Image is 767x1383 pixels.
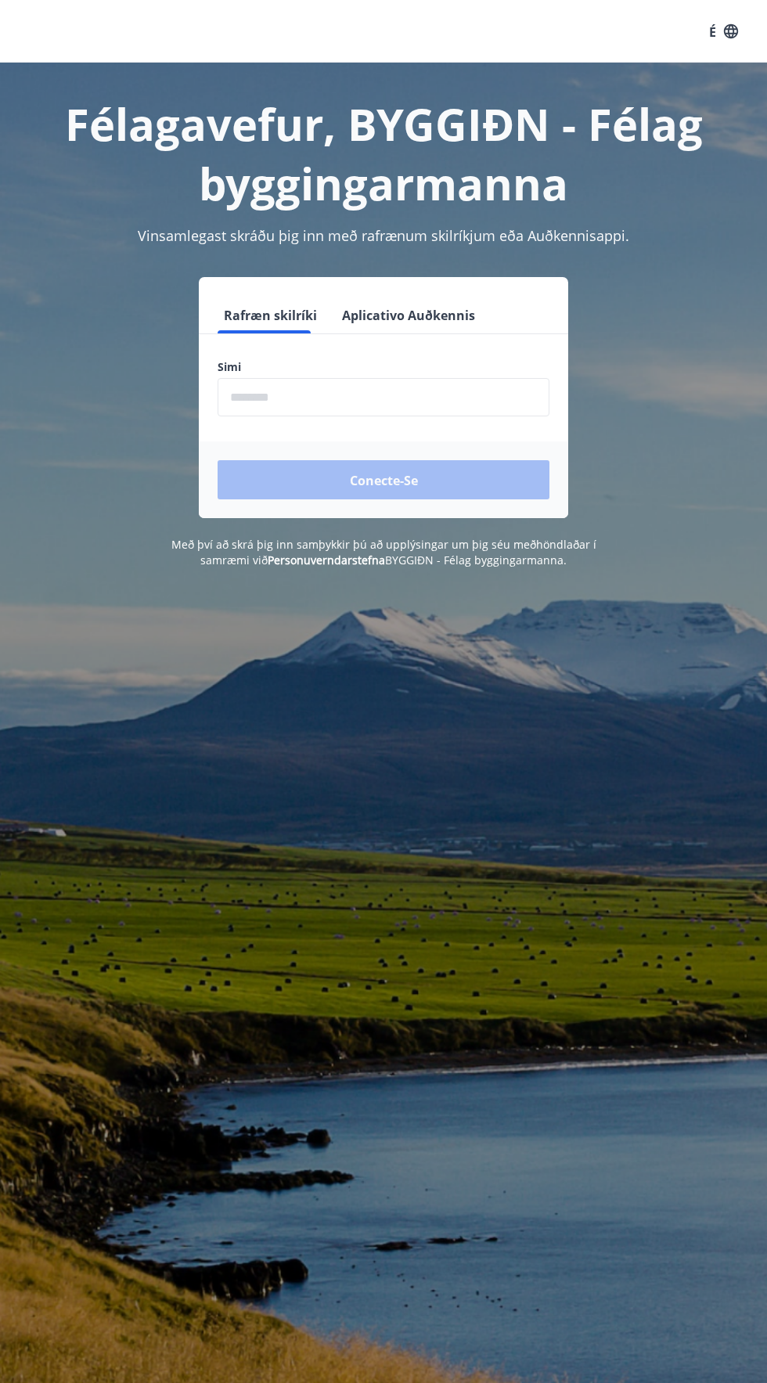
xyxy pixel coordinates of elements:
[709,23,716,40] font: É
[218,359,241,374] font: Simi
[698,16,748,46] button: É
[342,307,475,324] font: Aplicativo Auðkennis
[268,553,385,567] a: Personuverndarstefna
[224,307,317,324] font: Rafræn skilríki
[385,553,567,567] font: BYGGIÐN - Félag byggingarmanna.
[65,94,703,213] font: Félagavefur, BYGGIÐN - Félag byggingarmanna
[171,537,596,567] font: Með því að skrá þig inn samþykkir þú að upplýsingar um þig séu meðhöndlaðar í samræmi við
[138,226,629,245] font: Vinsamlegast skráðu þig inn með rafrænum skilríkjum eða Auðkennisappi.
